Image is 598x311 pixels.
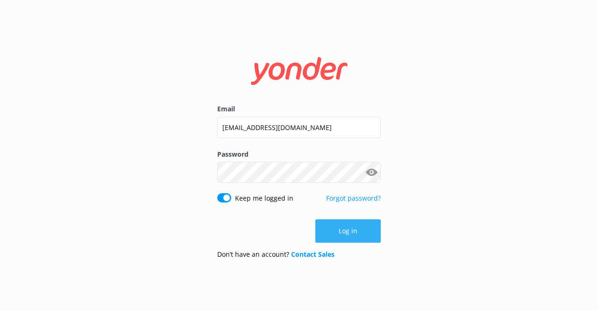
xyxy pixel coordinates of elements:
a: Contact Sales [291,250,335,259]
button: Show password [362,163,381,182]
label: Email [217,104,381,114]
input: user@emailaddress.com [217,117,381,138]
label: Keep me logged in [235,193,293,203]
button: Log in [315,219,381,243]
label: Password [217,149,381,159]
a: Forgot password? [326,194,381,203]
p: Don’t have an account? [217,249,335,260]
